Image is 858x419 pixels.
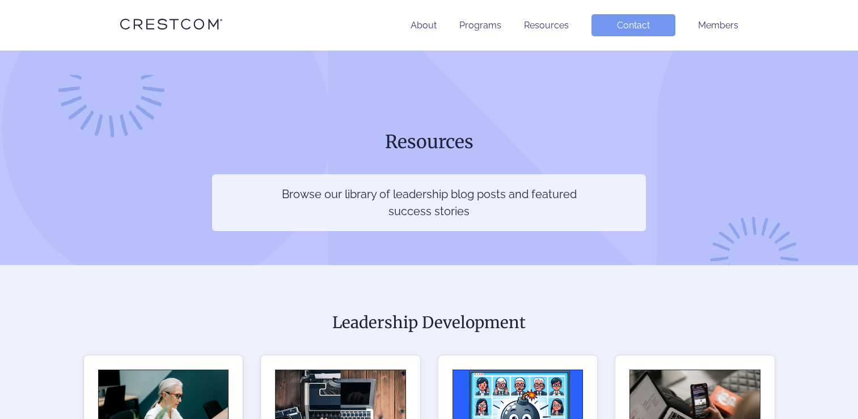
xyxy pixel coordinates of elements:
[281,186,577,220] p: Browse our library of leadership blog posts and featured success stories
[698,20,738,31] a: Members
[212,130,646,154] h1: Resources
[411,20,437,31] a: About
[83,311,775,334] h2: Leadership Development
[591,14,675,36] a: Contact
[459,20,501,31] a: Programs
[524,20,569,31] a: Resources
